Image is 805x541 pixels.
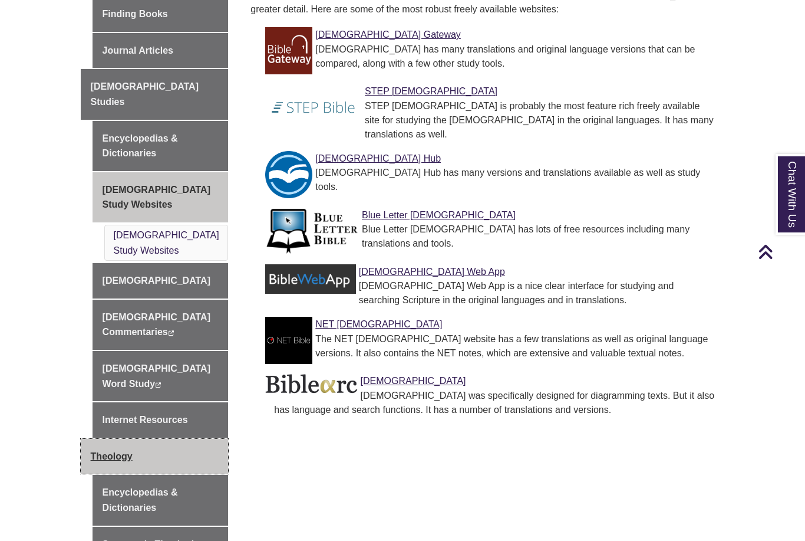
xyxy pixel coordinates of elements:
a: Internet Resources [93,402,229,438]
a: [DEMOGRAPHIC_DATA] Study Websites [114,230,219,255]
img: Link to Bible Hub [265,151,312,198]
span: Theology [91,451,133,461]
img: Link to Blue Letter Bible [265,208,359,255]
a: Link to NET Bible NET [DEMOGRAPHIC_DATA] [315,319,442,329]
a: [DEMOGRAPHIC_DATA] Study Websites [93,172,229,222]
i: This link opens in a new window [168,330,174,336]
a: Link to Bible Web App [DEMOGRAPHIC_DATA] Web App [359,267,505,277]
a: Back to Top [758,244,802,260]
div: [DEMOGRAPHIC_DATA] Web App is a nice clear interface for studying and searching Scripture in the ... [274,279,715,307]
img: Link to Biblearc [265,373,357,394]
a: Link to Blue Letter Bible Blue Letter [DEMOGRAPHIC_DATA] [362,210,516,220]
a: Theology [81,439,229,474]
a: [DEMOGRAPHIC_DATA] Studies [81,69,229,119]
a: [DEMOGRAPHIC_DATA] Commentaries [93,300,229,350]
div: The NET [DEMOGRAPHIC_DATA] website has a few translations as well as original language versions. ... [274,332,715,360]
a: Link to STEP Bible STEP [DEMOGRAPHIC_DATA] [365,86,497,96]
div: STEP [DEMOGRAPHIC_DATA] is probably the most feature rich freely available site for studying the ... [274,99,715,142]
a: Journal Articles [93,33,229,68]
div: [DEMOGRAPHIC_DATA] was specifically designed for diagramming texts. But it also has language and ... [274,389,715,417]
img: Link to Bible Web App [265,264,356,294]
div: Blue Letter [DEMOGRAPHIC_DATA] has lots of free resources including many translations and tools. [274,222,715,251]
a: Encyclopedias & Dictionaries [93,121,229,171]
a: [DEMOGRAPHIC_DATA] Word Study [93,351,229,401]
div: [DEMOGRAPHIC_DATA] Hub has many versions and translations available as well as study tools. [274,166,715,194]
a: Link to Bible Hub [DEMOGRAPHIC_DATA] Hub [315,153,441,163]
img: Link to Bible Gateway [265,27,312,74]
a: [DEMOGRAPHIC_DATA] [93,263,229,299]
a: Link to Bible Gateway [DEMOGRAPHIC_DATA] Gateway [315,29,461,40]
img: Link to STEP Bible [265,84,362,131]
a: Link to Biblearc [DEMOGRAPHIC_DATA] [361,376,466,386]
i: This link opens in a new window [155,382,161,388]
span: [DEMOGRAPHIC_DATA] Studies [91,81,199,107]
div: [DEMOGRAPHIC_DATA] has many translations and original language versions that can be compared, alo... [274,42,715,71]
img: Link to NET Bible [265,317,312,364]
a: Encyclopedias & Dictionaries [93,475,229,525]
